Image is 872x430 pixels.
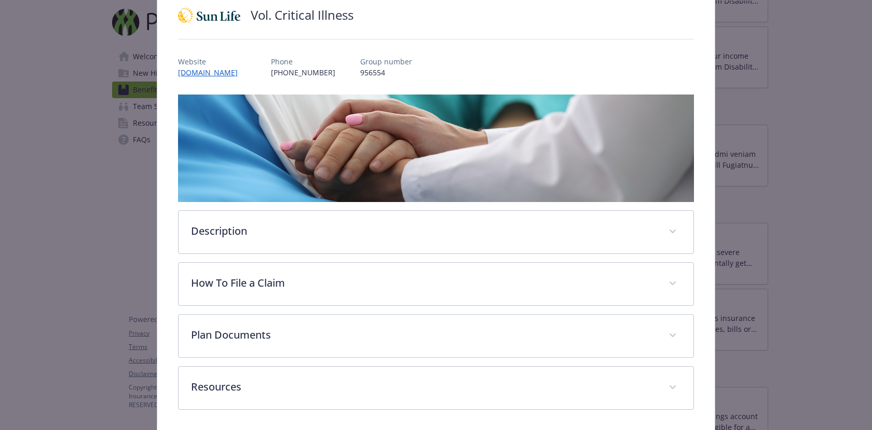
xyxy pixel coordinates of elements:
[179,211,693,253] div: Description
[178,68,246,77] a: [DOMAIN_NAME]
[179,263,693,305] div: How To File a Claim
[360,56,412,67] p: Group number
[179,315,693,357] div: Plan Documents
[178,95,693,202] img: banner
[360,67,412,78] p: 956554
[251,6,353,24] h2: Vol. Critical Illness
[191,327,656,343] p: Plan Documents
[178,56,246,67] p: Website
[191,275,656,291] p: How To File a Claim
[191,379,656,395] p: Resources
[191,223,656,239] p: Description
[271,56,335,67] p: Phone
[179,367,693,409] div: Resources
[271,67,335,78] p: [PHONE_NUMBER]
